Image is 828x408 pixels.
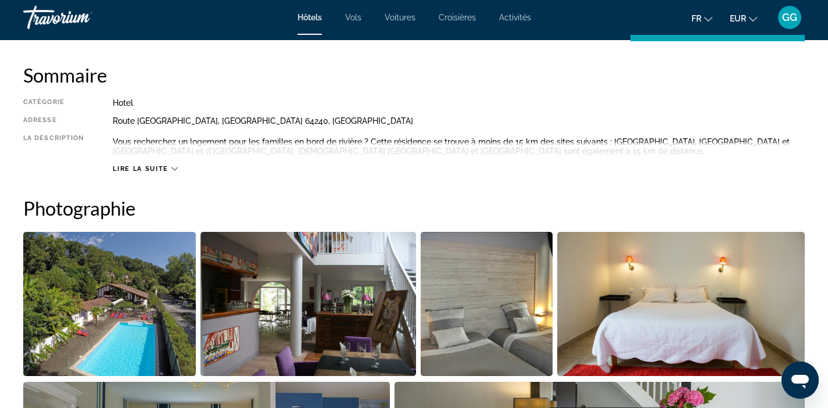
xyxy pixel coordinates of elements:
[23,98,84,108] div: Catégorie
[23,231,196,377] button: Open full-screen image slider
[345,13,361,22] a: Vols
[113,98,805,108] div: Hotel
[775,5,805,30] button: User Menu
[113,165,168,173] span: Lire la suite
[23,116,84,126] div: Adresse
[730,10,757,27] button: Change currency
[730,14,746,23] span: EUR
[113,116,805,126] div: Route [GEOGRAPHIC_DATA], [GEOGRAPHIC_DATA] 64240, [GEOGRAPHIC_DATA]
[439,13,476,22] a: Croisières
[557,231,805,377] button: Open full-screen image slider
[23,63,805,87] h2: Sommaire
[782,12,797,23] span: GG
[200,231,417,377] button: Open full-screen image slider
[23,134,84,159] div: La description
[691,14,701,23] span: fr
[23,2,139,33] a: Travorium
[385,13,415,22] a: Voitures
[499,13,531,22] a: Activités
[23,196,805,220] h2: Photographie
[421,231,553,377] button: Open full-screen image slider
[113,164,177,173] button: Lire la suite
[691,10,712,27] button: Change language
[782,362,819,399] iframe: Bouton de lancement de la fenêtre de messagerie
[297,13,322,22] a: Hôtels
[113,137,805,156] p: Vous recherchez un logement pour les familles en bord de rivière ? Cette résidence se trouve à mo...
